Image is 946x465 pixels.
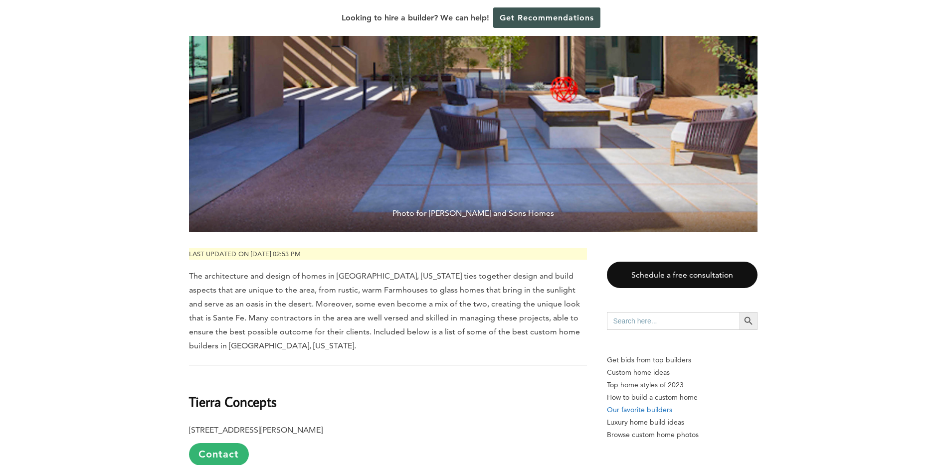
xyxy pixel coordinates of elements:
[607,379,757,391] a: Top home styles of 2023
[607,354,757,366] p: Get bids from top builders
[493,7,600,28] a: Get Recommendations
[607,312,740,330] input: Search here...
[755,393,934,453] iframe: Drift Widget Chat Controller
[189,248,587,260] p: Last updated on [DATE] 02:53 pm
[189,425,323,435] b: [STREET_ADDRESS][PERSON_NAME]
[743,315,754,326] svg: Search
[607,262,757,288] a: Schedule a free consultation
[189,198,757,232] span: Photo for [PERSON_NAME] and Sons Homes
[607,391,757,404] a: How to build a custom home
[607,416,757,429] a: Luxury home build ideas
[607,404,757,416] a: Our favorite builders
[189,271,580,350] span: The architecture and design of homes in [GEOGRAPHIC_DATA], [US_STATE] ties together design and bu...
[189,393,277,410] b: Tierra Concepts
[607,429,757,441] a: Browse custom home photos
[607,366,757,379] a: Custom home ideas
